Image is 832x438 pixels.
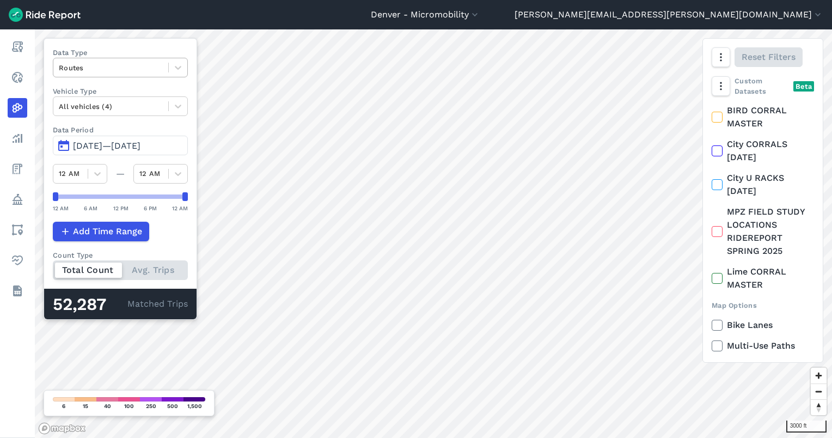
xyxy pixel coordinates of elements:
[53,136,188,155] button: [DATE]—[DATE]
[811,384,827,399] button: Zoom out
[712,172,814,198] label: City U RACKS [DATE]
[8,281,27,301] a: Datasets
[8,129,27,148] a: Analyze
[53,222,149,241] button: Add Time Range
[742,51,796,64] span: Reset Filters
[712,265,814,291] label: Lime CORRAL MASTER
[8,98,27,118] a: Heatmaps
[8,159,27,179] a: Fees
[172,203,188,213] div: 12 AM
[84,203,97,213] div: 6 AM
[113,203,129,213] div: 12 PM
[73,225,142,238] span: Add Time Range
[73,141,140,151] span: [DATE]—[DATE]
[712,76,814,96] div: Custom Datasets
[53,125,188,135] label: Data Period
[811,399,827,415] button: Reset bearing to north
[8,220,27,240] a: Areas
[8,251,27,270] a: Health
[712,300,814,311] div: Map Options
[735,47,803,67] button: Reset Filters
[107,167,133,180] div: —
[53,47,188,58] label: Data Type
[515,8,823,21] button: [PERSON_NAME][EMAIL_ADDRESS][PERSON_NAME][DOMAIN_NAME]
[793,81,814,92] div: Beta
[53,250,188,260] div: Count Type
[8,68,27,87] a: Realtime
[712,205,814,258] label: MPZ FIELD STUDY LOCATIONS RIDEREPORT SPRING 2025
[53,86,188,96] label: Vehicle Type
[8,37,27,57] a: Report
[9,8,81,22] img: Ride Report
[371,8,480,21] button: Denver - Micromobility
[8,190,27,209] a: Policy
[38,422,86,435] a: Mapbox logo
[712,319,814,332] label: Bike Lanes
[811,368,827,384] button: Zoom in
[712,361,814,372] div: Export
[44,289,197,319] div: Matched Trips
[35,29,832,438] canvas: Map
[712,339,814,352] label: Multi-Use Paths
[53,297,127,312] div: 52,287
[786,421,827,433] div: 3000 ft
[144,203,157,213] div: 6 PM
[53,203,69,213] div: 12 AM
[712,104,814,130] label: BIRD CORRAL MASTER
[712,138,814,164] label: City CORRALS [DATE]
